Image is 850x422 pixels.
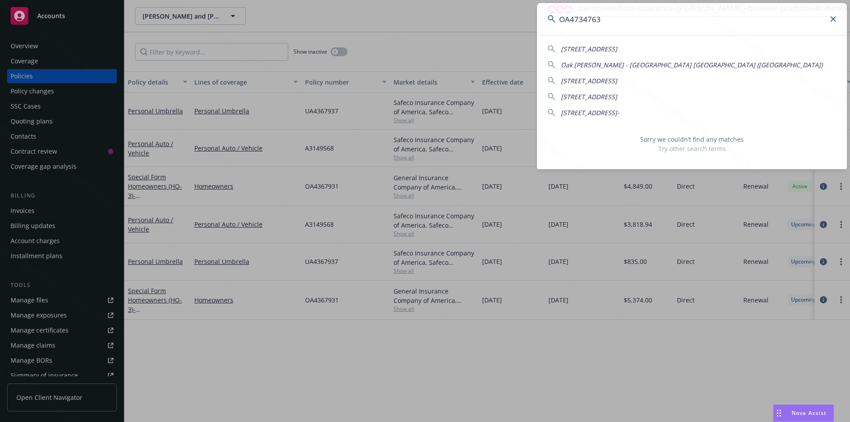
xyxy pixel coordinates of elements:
span: [STREET_ADDRESS] [561,77,617,85]
span: Nova Assist [792,409,827,417]
span: [STREET_ADDRESS] [561,93,617,101]
span: [STREET_ADDRESS]- [561,108,619,117]
span: Try other search terms [548,144,836,153]
span: Oak [PERSON_NAME] - [GEOGRAPHIC_DATA] [GEOGRAPHIC_DATA] ([GEOGRAPHIC_DATA]) [561,61,823,69]
div: Drag to move [773,405,784,422]
button: Nova Assist [773,404,834,422]
input: Search... [537,3,847,35]
span: Sorry we couldn’t find any matches [548,135,836,144]
span: [STREET_ADDRESS] [561,45,617,53]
